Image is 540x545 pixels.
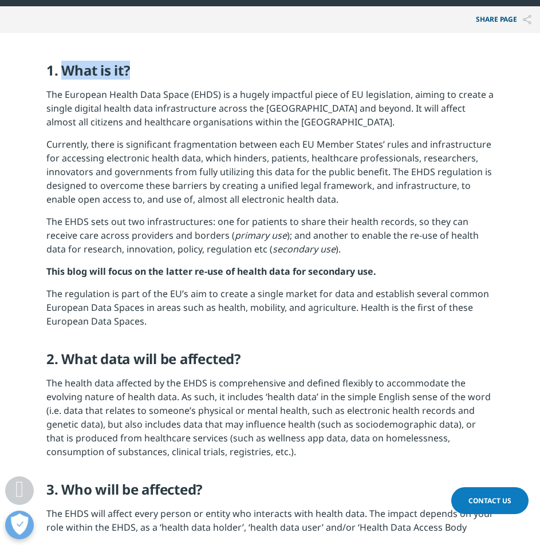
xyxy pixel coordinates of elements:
[467,6,540,33] button: Share PAGEShare PAGE
[46,137,494,215] p: Currently, there is significant fragmentation between each EU Member States’ rules and infrastruc...
[46,507,494,543] p: The EHDS will affect every person or entity who interacts with health data. The impact depends on...
[46,376,494,467] p: The health data affected by the EHDS is comprehensive and defined flexibly to accommodate the evo...
[523,15,531,25] img: Share PAGE
[46,349,241,368] strong: 2. What data will be affected?
[46,480,202,499] strong: 3. Who will be affected?
[451,487,529,514] a: Contact Us
[467,6,540,33] p: Share PAGE
[468,496,511,505] span: Contact Us
[46,215,494,264] p: The EHDS sets out two infrastructures: one for patients to share their health records, so they ca...
[273,243,336,255] em: secondary use
[46,287,494,337] p: The regulation is part of the EU’s aim to create a single market for data and establish several c...
[5,511,34,539] button: Open Preferences
[46,88,494,137] p: The European Health Data Space (EHDS) is a hugely impactful piece of EU legislation, aiming to cr...
[46,61,130,80] strong: 1. What is it?
[235,229,287,242] em: primary use
[46,265,376,278] strong: This blog will focus on the latter re-use of health data for secondary use.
